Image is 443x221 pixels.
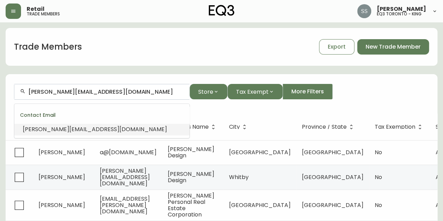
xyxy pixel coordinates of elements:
div: Contact Email [14,107,189,123]
button: New Trade Member [357,39,429,55]
span: [PERSON_NAME] [377,6,426,12]
span: [PERSON_NAME] Design [168,170,214,184]
button: More Filters [283,84,333,99]
span: City [229,125,240,129]
span: [GEOGRAPHIC_DATA] [302,148,364,156]
span: Tax Exempt [236,87,269,96]
span: Province / State [302,125,347,129]
img: logo [209,5,235,16]
span: More Filters [291,88,324,95]
span: a@[DOMAIN_NAME] [100,148,157,156]
span: [EMAIL_ADDRESS][PERSON_NAME][DOMAIN_NAME] [100,195,150,215]
span: [GEOGRAPHIC_DATA] [302,173,364,181]
img: f1b6f2cda6f3b51f95337c5892ce6799 [357,4,371,18]
button: Export [319,39,354,55]
span: [PERSON_NAME] [39,201,85,209]
button: Tax Exempt [227,84,283,99]
span: Business Name [168,124,218,130]
span: Retail [27,6,44,12]
span: Whitby [229,173,249,181]
span: Tax Exemption [375,124,424,130]
h5: trade members [27,12,60,16]
span: New Trade Member [366,43,421,51]
h5: eq3 toronto - king [377,12,422,16]
span: [PERSON_NAME] [39,148,85,156]
span: Province / State [302,124,356,130]
button: Store [189,84,227,99]
span: Tax Exemption [375,125,415,129]
span: [PERSON_NAME] [39,173,85,181]
span: No [375,148,382,156]
span: [GEOGRAPHIC_DATA] [229,148,291,156]
span: City [229,124,249,130]
span: [GEOGRAPHIC_DATA] [229,201,291,209]
span: [PERSON_NAME][EMAIL_ADDRESS][DOMAIN_NAME] [23,125,167,133]
span: [PERSON_NAME] Design [168,145,214,159]
h1: Trade Members [14,41,82,53]
span: No [375,201,382,209]
span: [PERSON_NAME] Personal Real Estate Corporation [168,192,214,219]
input: Search [28,88,184,95]
span: [PERSON_NAME][EMAIL_ADDRESS][DOMAIN_NAME] [100,167,150,187]
span: [GEOGRAPHIC_DATA] [302,201,364,209]
span: No [375,173,382,181]
span: Export [328,43,346,51]
span: Store [198,87,213,96]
